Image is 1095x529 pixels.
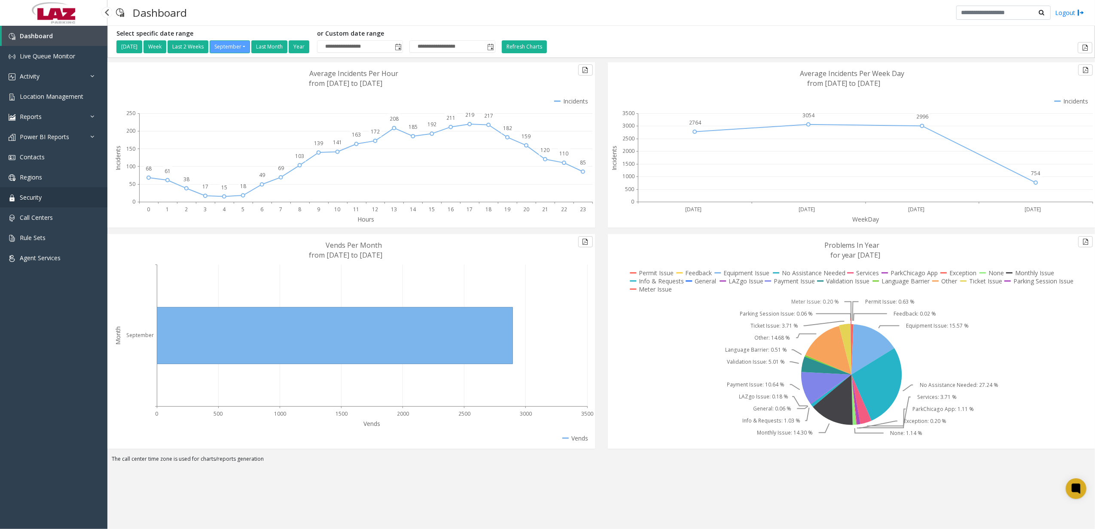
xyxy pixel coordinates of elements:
text: 219 [465,111,474,119]
button: Export to pdf [578,64,593,76]
img: 'icon' [9,215,15,222]
span: Live Queue Monitor [20,52,75,60]
span: Rule Sets [20,234,46,242]
span: Power BI Reports [20,133,69,141]
a: Logout [1055,8,1084,17]
text: Other: 14.68 % [754,334,790,341]
span: Security [20,193,42,201]
text: No Assistance Needed: 27.24 % [920,381,998,389]
text: 23 [580,206,586,213]
text: None: 1.14 % [890,429,922,437]
img: pageIcon [116,2,124,23]
text: 3500 [622,109,634,117]
img: 'icon' [9,235,15,242]
span: Activity [20,72,40,80]
text: from [DATE] to [DATE] [309,79,382,88]
text: Incidents [610,146,618,170]
text: 6 [260,206,263,213]
img: logout [1077,8,1084,17]
button: Export to pdf [578,236,593,247]
text: Month [114,326,122,345]
img: 'icon' [9,33,15,40]
text: 103 [295,152,304,160]
text: Feedback: 0.02 % [894,310,936,317]
text: 2500 [458,410,470,417]
text: September [126,332,154,339]
span: Regions [20,173,42,181]
text: [DATE] [799,206,815,213]
h5: Select specific date range [116,30,311,37]
text: 0 [147,206,150,213]
text: 1500 [336,410,348,417]
text: 18 [485,206,491,213]
text: ParkChicago App: 1.11 % [912,405,974,413]
text: 250 [126,109,135,117]
div: The call center time zone is used for charts/reports generation [107,455,1095,467]
text: from [DATE] to [DATE] [807,79,881,88]
text: 3000 [520,410,532,417]
text: 2000 [622,148,634,155]
text: 159 [522,133,531,140]
text: 208 [390,115,399,122]
text: 2000 [397,410,409,417]
text: 192 [427,121,436,128]
text: 211 [446,114,455,122]
text: 0 [132,198,135,206]
text: Exception: 0.20 % [904,417,947,425]
button: Week [143,40,166,53]
text: 1000 [622,173,634,180]
text: 3 [204,206,207,213]
img: 'icon' [9,195,15,201]
img: 'icon' [9,73,15,80]
img: 'icon' [9,174,15,181]
text: Average Incidents Per Hour [310,69,399,78]
text: 7 [279,206,282,213]
text: for year [DATE] [830,250,881,260]
text: Equipment Issue: 15.57 % [906,322,969,329]
text: Average Incidents Per Week Day [800,69,904,78]
span: Location Management [20,92,83,100]
img: 'icon' [9,134,15,141]
text: 500 [625,185,634,193]
text: Validation Issue: 5.01 % [727,358,785,365]
img: 'icon' [9,114,15,121]
text: 85 [580,159,586,166]
text: 13 [391,206,397,213]
text: 3054 [802,112,815,119]
button: September [210,40,250,53]
span: Contacts [20,153,45,161]
text: from [DATE] to [DATE] [309,250,382,260]
text: 9 [317,206,320,213]
img: 'icon' [9,255,15,262]
text: Monthly Issue: 14.30 % [757,429,813,436]
button: Refresh Charts [502,40,547,53]
text: Ticket Issue: 3.71 % [750,322,798,329]
text: 200 [126,127,135,134]
text: 17 [467,206,473,213]
text: 19 [504,206,510,213]
text: [DATE] [1025,206,1041,213]
text: Payment Issue: 10.64 % [727,381,784,388]
text: Permit Issue: 0.63 % [865,298,915,305]
text: Problems In Year [824,240,880,250]
text: [DATE] [908,206,924,213]
text: 163 [352,131,361,138]
text: Language Barrier: 0.51 % [725,346,787,353]
text: Hours [357,215,374,223]
button: Last 2 Weeks [168,40,208,53]
button: [DATE] [116,40,142,53]
img: 'icon' [9,53,15,60]
span: Call Centers [20,213,53,222]
text: 3500 [581,410,593,417]
text: Parking Session Issue: 0.06 % [740,310,813,317]
text: 2500 [622,135,634,142]
h3: Dashboard [128,2,191,23]
text: 1000 [274,410,286,417]
text: Vends [363,420,380,428]
text: 20 [523,206,529,213]
text: 2764 [689,119,701,126]
text: 69 [278,164,284,172]
button: Export to pdf [1078,42,1092,53]
text: 4 [223,206,226,213]
span: Toggle popup [485,41,495,53]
